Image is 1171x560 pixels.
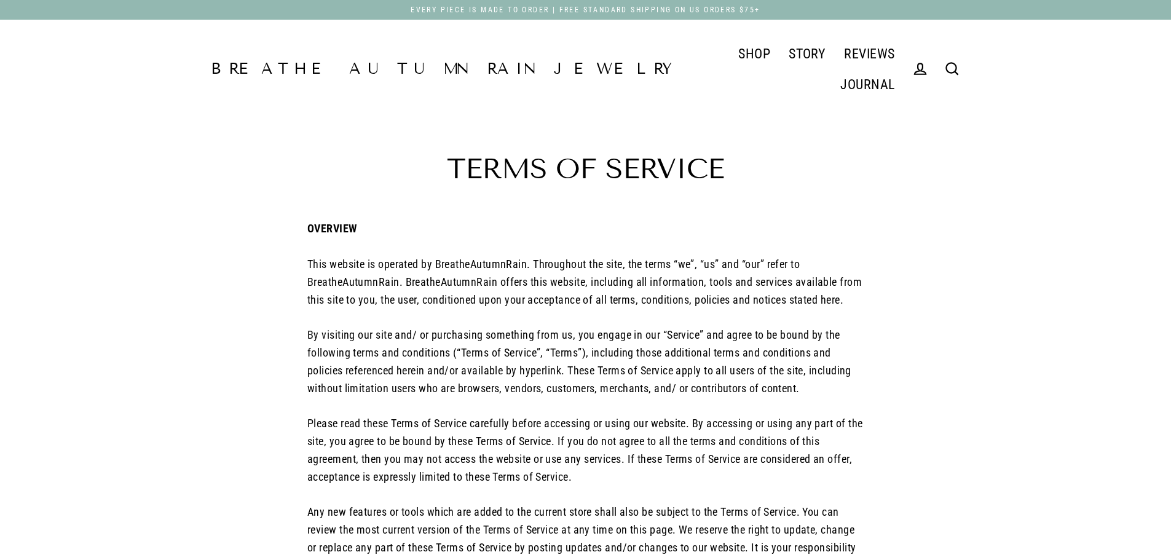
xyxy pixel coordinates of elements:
h1: Terms of Service [307,155,864,183]
div: Primary [679,38,904,100]
a: SHOP [729,38,779,69]
a: REVIEWS [835,38,904,69]
a: JOURNAL [831,69,904,100]
a: STORY [779,38,835,69]
a: Breathe Autumn Rain Jewelry [211,61,679,77]
strong: OVERVIEW [307,222,357,235]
